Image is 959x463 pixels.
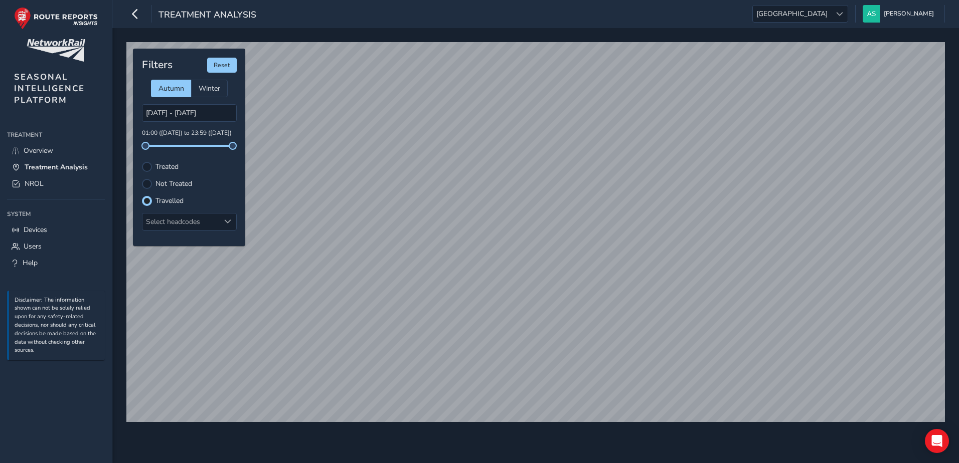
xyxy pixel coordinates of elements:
[191,80,228,97] div: Winter
[7,255,105,271] a: Help
[925,429,949,453] div: Open Intercom Messenger
[158,84,184,93] span: Autumn
[158,9,256,23] span: Treatment Analysis
[14,7,98,30] img: rr logo
[7,206,105,221] div: System
[15,296,100,355] p: Disclaimer: The information shown can not be solely relied upon for any safety-related decisions,...
[7,127,105,142] div: Treatment
[863,5,937,23] button: [PERSON_NAME]
[27,39,85,62] img: customer logo
[142,59,173,71] h4: Filters
[155,180,192,187] label: Not Treated
[7,159,105,175] a: Treatment Analysis
[155,163,179,170] label: Treated
[25,162,88,172] span: Treatment Analysis
[24,146,53,155] span: Overview
[24,225,47,235] span: Devices
[142,129,237,138] p: 01:00 ([DATE]) to 23:59 ([DATE])
[753,6,831,22] span: [GEOGRAPHIC_DATA]
[151,80,191,97] div: Autumn
[142,213,220,230] div: Select headcodes
[155,197,184,204] label: Travelled
[863,5,880,23] img: diamond-layout
[24,242,42,251] span: Users
[23,258,38,268] span: Help
[207,58,237,73] button: Reset
[199,84,220,93] span: Winter
[25,179,44,188] span: NROL
[7,175,105,192] a: NROL
[884,5,934,23] span: [PERSON_NAME]
[7,221,105,238] a: Devices
[7,142,105,159] a: Overview
[7,238,105,255] a: Users
[14,71,85,106] span: SEASONAL INTELLIGENCE PLATFORM
[126,42,945,422] canvas: Map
